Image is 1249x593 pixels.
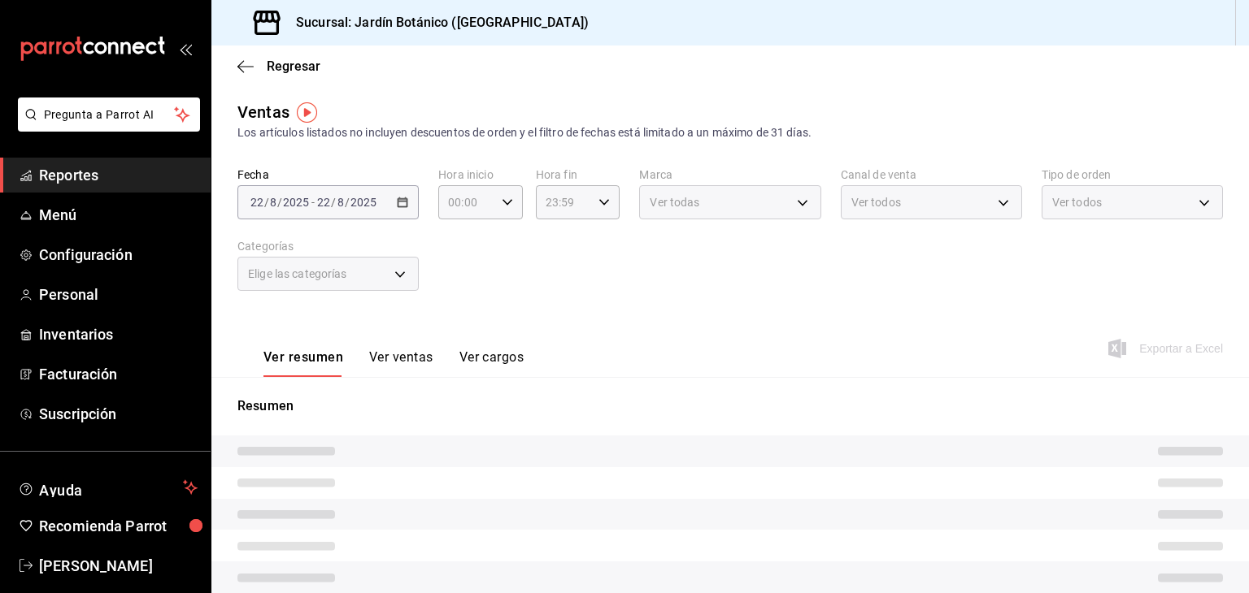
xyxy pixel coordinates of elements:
[237,100,289,124] div: Ventas
[297,102,317,123] img: Tooltip marker
[11,118,200,135] a: Pregunta a Parrot AI
[639,169,820,180] label: Marca
[39,403,198,425] span: Suscripción
[237,396,1223,416] p: Resumen
[267,58,320,74] span: Regresar
[39,244,198,266] span: Configuración
[39,164,198,186] span: Reportes
[316,196,331,209] input: --
[269,196,277,209] input: --
[248,266,347,282] span: Elige las categorías
[39,478,176,497] span: Ayuda
[369,349,433,377] button: Ver ventas
[39,204,198,226] span: Menú
[237,58,320,74] button: Regresar
[39,363,198,385] span: Facturación
[277,196,282,209] span: /
[650,194,699,210] span: Ver todas
[283,13,589,32] h3: Sucursal: Jardín Botánico ([GEOGRAPHIC_DATA])
[851,194,901,210] span: Ver todos
[459,349,524,377] button: Ver cargos
[331,196,336,209] span: /
[263,349,343,377] button: Ver resumen
[44,106,175,123] span: Pregunta a Parrot AI
[841,169,1022,180] label: Canal de venta
[39,284,198,305] span: Personal
[1052,194,1102,210] span: Ver todos
[39,555,198,577] span: [PERSON_NAME]
[350,196,377,209] input: ----
[237,169,419,180] label: Fecha
[263,349,524,377] div: navigation tabs
[237,124,1223,141] div: Los artículos listados no incluyen descuentos de orden y el filtro de fechas está limitado a un m...
[18,97,200,132] button: Pregunta a Parrot AI
[282,196,310,209] input: ----
[536,169,620,180] label: Hora fin
[1042,169,1223,180] label: Tipo de orden
[250,196,264,209] input: --
[438,169,523,180] label: Hora inicio
[237,240,419,252] label: Categorías
[264,196,269,209] span: /
[311,196,315,209] span: -
[39,323,198,345] span: Inventarios
[337,196,345,209] input: --
[345,196,350,209] span: /
[39,515,198,537] span: Recomienda Parrot
[179,42,192,55] button: open_drawer_menu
